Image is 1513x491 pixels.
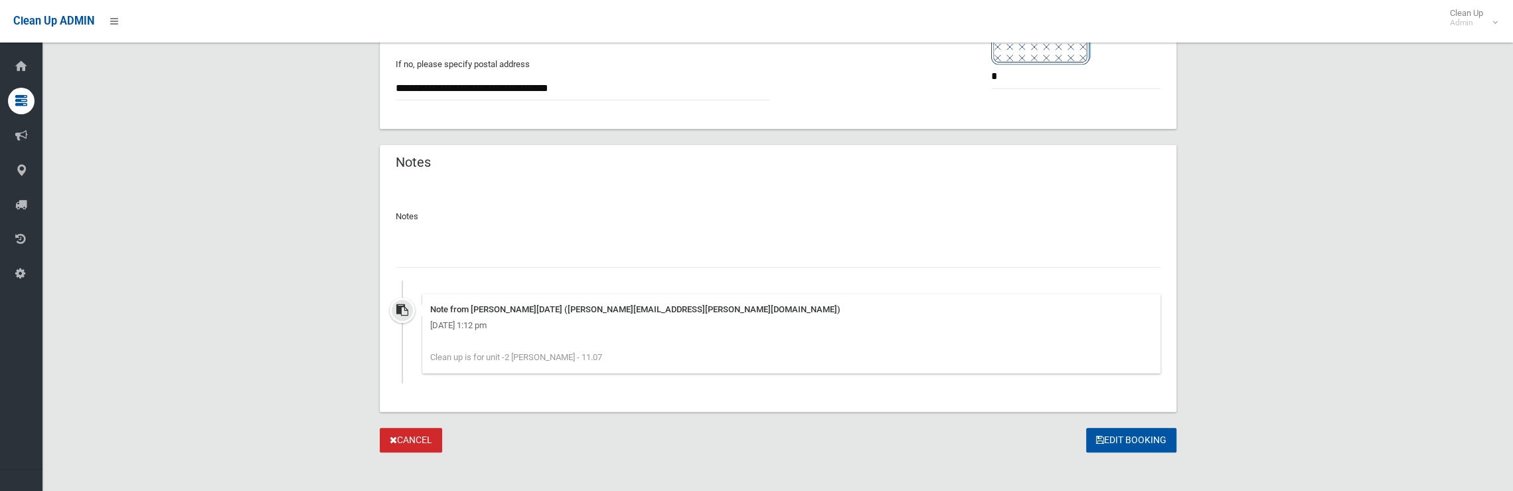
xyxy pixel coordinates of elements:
[1450,18,1483,28] small: Admin
[430,318,1153,334] div: [DATE] 1:12 pm
[430,302,1153,318] div: Note from [PERSON_NAME][DATE] ([PERSON_NAME][EMAIL_ADDRESS][PERSON_NAME][DOMAIN_NAME])
[13,15,94,27] span: Clean Up ADMIN
[430,352,602,362] span: Clean up is for unit -2 [PERSON_NAME] - 11.07
[380,428,442,452] a: Cancel
[380,149,447,175] header: Notes
[1443,8,1496,28] span: Clean Up
[396,56,530,72] label: If no, please specify postal address
[396,209,1160,225] p: Notes
[1086,428,1176,452] button: Edit Booking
